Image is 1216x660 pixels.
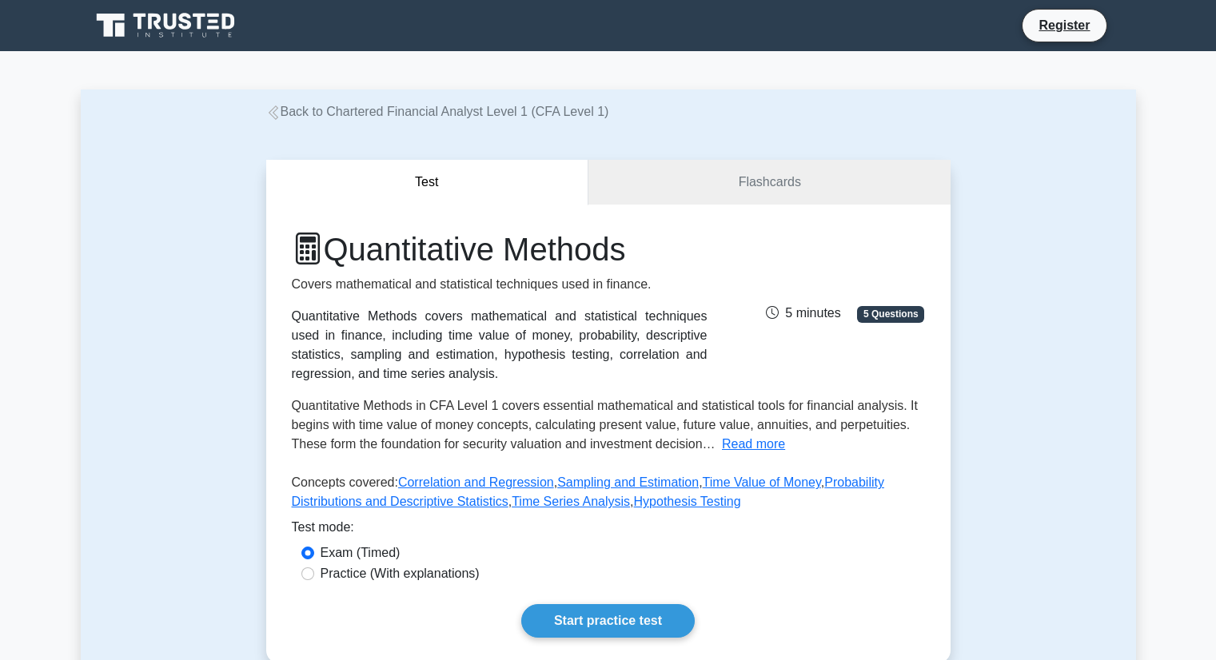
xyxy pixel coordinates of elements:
[321,564,480,583] label: Practice (With explanations)
[398,475,554,489] a: Correlation and Regression
[703,475,821,489] a: Time Value of Money
[266,160,589,205] button: Test
[292,230,708,268] h1: Quantitative Methods
[857,306,924,322] span: 5 Questions
[512,495,630,508] a: Time Series Analysis
[321,543,401,563] label: Exam (Timed)
[292,307,708,384] div: Quantitative Methods covers mathematical and statistical techniques used in finance, including ti...
[292,473,925,518] p: Concepts covered: , , , , ,
[722,435,785,454] button: Read more
[521,604,695,638] a: Start practice test
[766,306,840,320] span: 5 minutes
[1029,15,1099,35] a: Register
[634,495,741,508] a: Hypothesis Testing
[292,399,919,451] span: Quantitative Methods in CFA Level 1 covers essential mathematical and statistical tools for finan...
[292,275,708,294] p: Covers mathematical and statistical techniques used in finance.
[557,475,699,489] a: Sampling and Estimation
[588,160,950,205] a: Flashcards
[292,518,925,543] div: Test mode:
[266,105,609,118] a: Back to Chartered Financial Analyst Level 1 (CFA Level 1)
